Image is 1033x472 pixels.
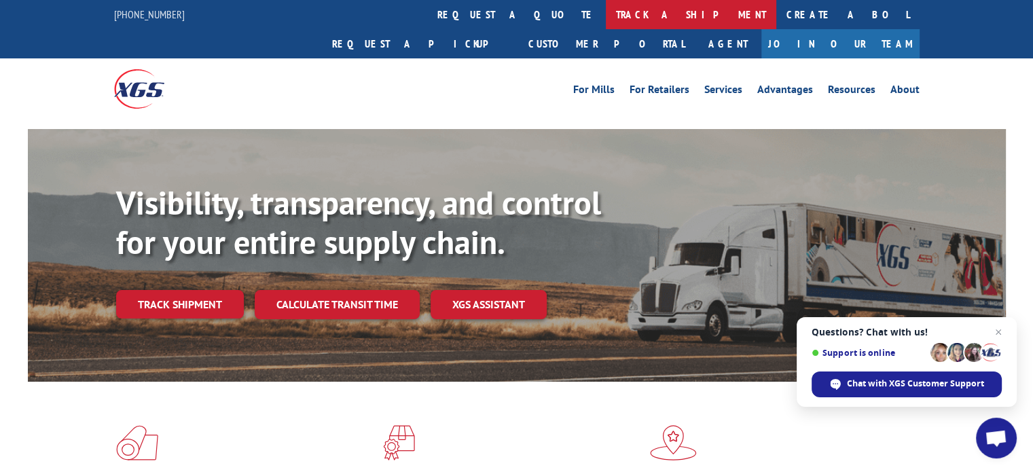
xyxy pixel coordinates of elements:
a: For Mills [573,84,615,99]
a: Request a pickup [322,29,518,58]
a: Calculate transit time [255,290,420,319]
a: About [890,84,920,99]
a: For Retailers [630,84,689,99]
a: Track shipment [116,290,244,319]
b: Visibility, transparency, and control for your entire supply chain. [116,181,601,263]
a: Agent [695,29,761,58]
a: Services [704,84,742,99]
span: Close chat [990,324,1007,340]
a: Customer Portal [518,29,695,58]
img: xgs-icon-focused-on-flooring-red [383,425,415,460]
a: XGS ASSISTANT [431,290,547,319]
span: Questions? Chat with us! [812,327,1002,338]
div: Chat with XGS Customer Support [812,371,1002,397]
span: Chat with XGS Customer Support [847,378,984,390]
img: xgs-icon-flagship-distribution-model-red [650,425,697,460]
a: Advantages [757,84,813,99]
a: Join Our Team [761,29,920,58]
a: [PHONE_NUMBER] [114,7,185,21]
span: Support is online [812,348,926,358]
a: Resources [828,84,875,99]
img: xgs-icon-total-supply-chain-intelligence-red [116,425,158,460]
div: Open chat [976,418,1017,458]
